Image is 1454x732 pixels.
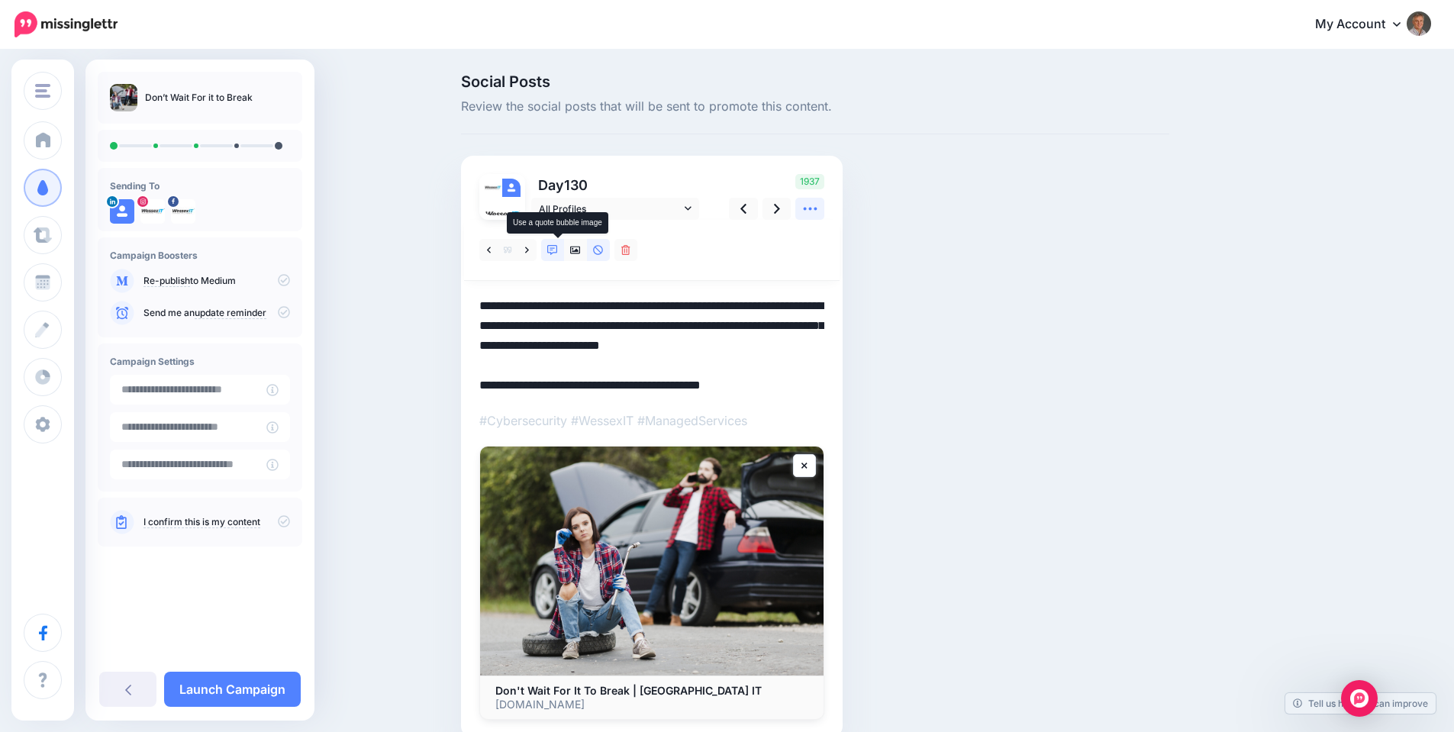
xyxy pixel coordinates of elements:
span: Social Posts [461,74,1169,89]
div: Open Intercom Messenger [1341,680,1378,717]
h4: Sending To [110,180,290,192]
a: My Account [1300,6,1431,44]
span: 130 [564,177,588,193]
img: 327928650_673138581274106_3875633941848458916_n-bsa154355.jpg [484,197,521,234]
a: Re-publish [143,275,190,287]
img: 298904122_491295303008062_5151176161762072367_n-bsa154353.jpg [171,199,195,224]
h4: Campaign Settings [110,356,290,367]
p: Day [531,174,701,196]
img: 327928650_673138581274106_3875633941848458916_n-bsa154355.jpg [140,199,165,224]
a: Tell us how we can improve [1285,693,1436,714]
h4: Campaign Boosters [110,250,290,261]
b: Don't Wait For It To Break | [GEOGRAPHIC_DATA] IT [495,684,762,697]
img: 298904122_491295303008062_5151176161762072367_n-bsa154353.jpg [484,179,502,197]
span: 1937 [795,174,824,189]
a: All Profiles [531,198,699,220]
img: Missinglettr [15,11,118,37]
img: user_default_image.png [110,199,134,224]
span: All Profiles [539,201,681,217]
span: Review the social posts that will be sent to promote this content. [461,97,1169,117]
a: I confirm this is my content [143,516,260,528]
p: [DOMAIN_NAME] [495,698,808,711]
img: user_default_image.png [502,179,521,197]
img: menu.png [35,84,50,98]
img: ecfbac0c3771354184315b6b1e86dc09_thumb.jpg [110,84,137,111]
p: Send me an [143,306,290,320]
img: Don't Wait For It To Break | Wessex IT [480,447,824,676]
p: to Medium [143,274,290,288]
p: #Cybersecurity #WessexIT #ManagedServices [479,411,824,430]
a: update reminder [195,307,266,319]
p: Don’t Wait For it to Break [145,90,253,105]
